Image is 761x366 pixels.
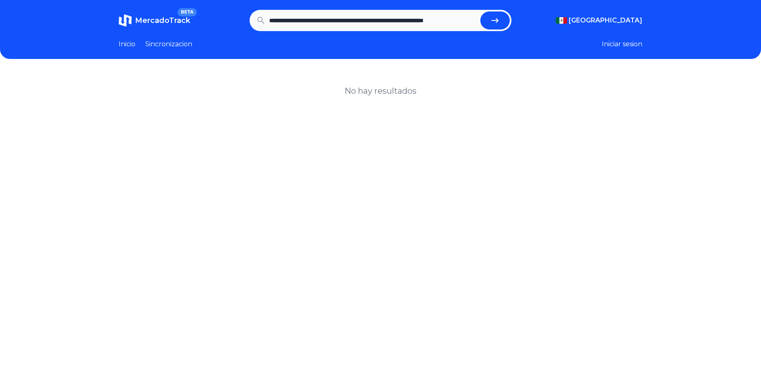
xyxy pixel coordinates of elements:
a: Inicio [119,39,135,49]
a: Sincronizacion [145,39,192,49]
h1: No hay resultados [344,85,417,97]
span: [GEOGRAPHIC_DATA] [569,16,642,25]
img: MercadoTrack [119,14,132,27]
a: MercadoTrackBETA [119,14,190,27]
span: MercadoTrack [135,16,190,25]
span: BETA [178,8,197,16]
img: Mexico [556,17,567,24]
button: [GEOGRAPHIC_DATA] [556,16,642,25]
button: Iniciar sesion [602,39,642,49]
